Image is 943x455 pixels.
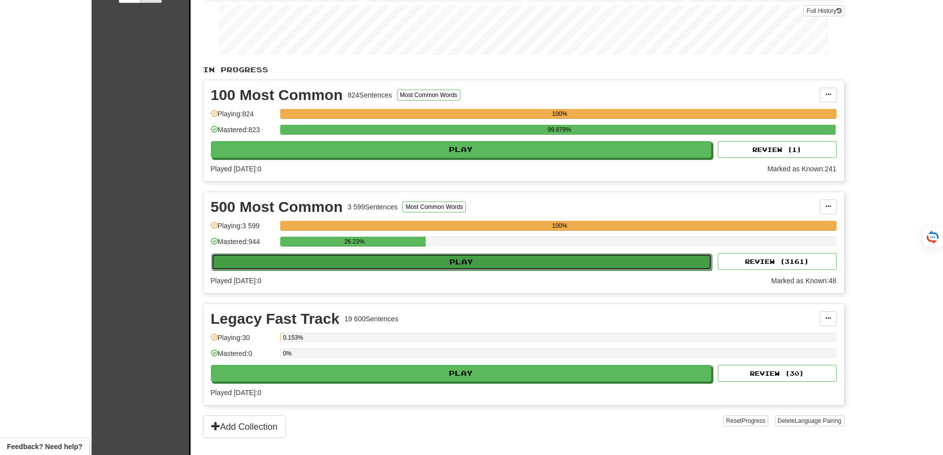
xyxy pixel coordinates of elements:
[211,125,275,141] div: Mastered: 823
[775,415,844,426] button: DeleteLanguage Pairing
[803,5,844,16] a: Full History
[211,237,275,253] div: Mastered: 944
[794,417,841,424] span: Language Pairing
[211,221,275,237] div: Playing: 3 599
[283,221,837,231] div: 100%
[723,415,768,426] button: ResetProgress
[347,202,397,212] div: 3 599 Sentences
[283,125,836,135] div: 99.879%
[283,109,837,119] div: 100%
[211,141,712,158] button: Play
[771,276,837,286] div: Marked as Known: 48
[718,253,837,270] button: Review (3161)
[718,365,837,382] button: Review (30)
[203,415,286,438] button: Add Collection
[211,311,340,326] div: Legacy Fast Track
[211,333,275,349] div: Playing: 30
[211,165,261,173] span: Played [DATE]: 0
[211,109,275,125] div: Playing: 824
[211,365,712,382] button: Play
[402,202,466,212] button: Most Common Words
[347,90,392,100] div: 824 Sentences
[211,389,261,397] span: Played [DATE]: 0
[283,237,426,247] div: 26.23%
[211,253,712,270] button: Play
[397,90,460,101] button: Most Common Words
[203,65,844,75] p: In Progress
[718,141,837,158] button: Review (1)
[7,442,82,452] span: Open feedback widget
[211,349,275,365] div: Mastered: 0
[211,200,343,214] div: 500 Most Common
[767,164,836,174] div: Marked as Known: 241
[742,417,765,424] span: Progress
[345,314,398,324] div: 19 600 Sentences
[211,88,343,102] div: 100 Most Common
[211,277,261,285] span: Played [DATE]: 0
